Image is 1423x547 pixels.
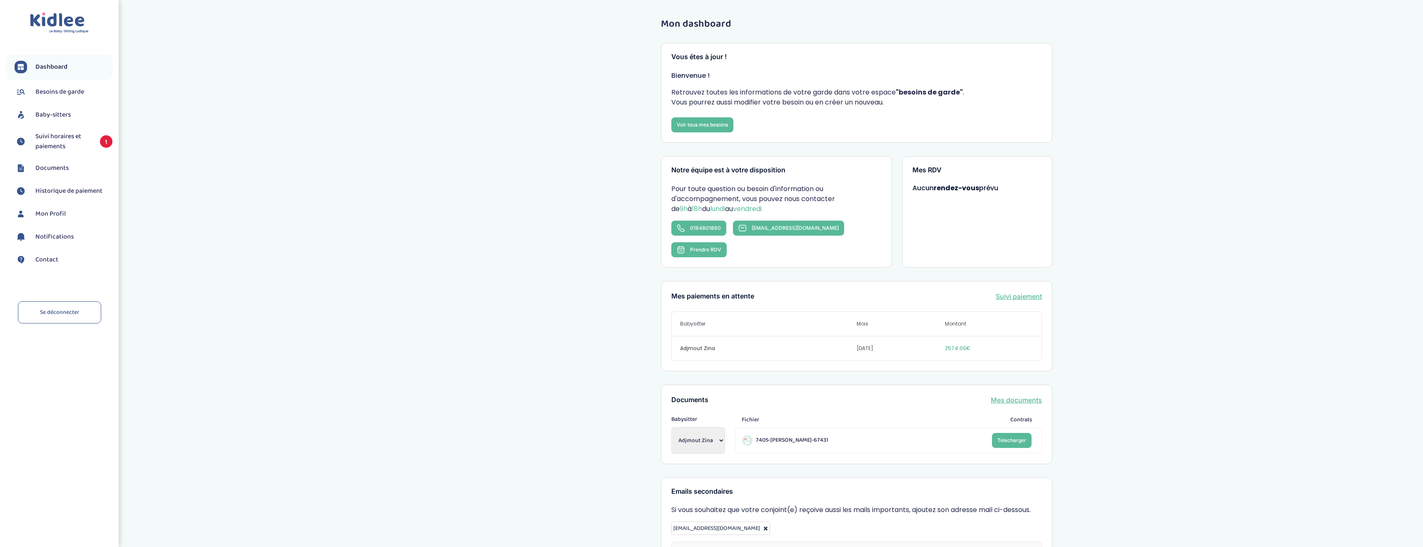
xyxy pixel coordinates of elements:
span: 9h [680,204,688,214]
a: Notifications [15,231,112,243]
span: Babysitter [680,320,857,328]
span: Besoins de garde [35,87,84,97]
img: contact.svg [15,254,27,266]
span: Dashboard [35,62,67,72]
span: Fichier [742,415,759,424]
span: Mon Profil [35,209,66,219]
a: Se déconnecter [18,301,101,323]
a: Mes documents [991,395,1042,405]
img: besoin.svg [15,86,27,98]
span: Historique de paiement [35,186,102,196]
span: Baby-sitters [35,110,71,120]
a: 0184801880 [671,221,726,236]
img: dashboard.svg [15,61,27,73]
p: Si vous souhaitez que votre conjoint(e) reçoive aussi les mails importants, ajoutez son adresse m... [671,505,1042,515]
a: Suivi paiement [996,291,1042,301]
img: profil.svg [15,208,27,220]
span: Prendre RDV [690,246,721,253]
span: [DATE] [857,345,945,352]
span: Babysitter [671,415,725,424]
span: Documents [35,163,69,173]
span: Notifications [35,232,74,242]
span: Montant [945,320,1033,328]
h3: Mes paiements en attente [671,293,754,300]
span: Contrats [1010,415,1032,424]
a: Telecharger [992,433,1032,448]
h3: Emails secondaires [671,488,1042,495]
span: 18h [692,204,702,214]
span: Telecharger [997,437,1026,443]
h3: Vous êtes à jour ! [671,53,1042,61]
a: Besoins de garde [15,86,112,98]
a: Dashboard [15,61,112,73]
strong: rendez-vous [934,183,979,193]
img: documents.svg [15,162,27,174]
strong: "besoins de garde" [896,87,963,97]
a: Documents [15,162,112,174]
span: 0184801880 [690,225,721,231]
img: suivihoraire.svg [15,185,27,197]
a: Contact [15,254,112,266]
p: Retrouvez toutes les informations de votre garde dans votre espace . Vous pourrez aussi modifier ... [671,87,1042,107]
span: lundi [710,204,725,214]
a: Historique de paiement [15,185,112,197]
span: 7405-[PERSON_NAME]-67431 [756,436,828,445]
span: 1 [100,135,112,148]
a: [EMAIL_ADDRESS][DOMAIN_NAME] [733,221,844,236]
span: Contact [35,255,58,265]
span: [EMAIL_ADDRESS][DOMAIN_NAME] [752,225,839,231]
span: Adjmout Zina [680,345,857,352]
a: Baby-sitters [15,109,112,121]
span: Aucun prévu [912,183,998,193]
img: notification.svg [15,231,27,243]
span: [EMAIL_ADDRESS][DOMAIN_NAME] [673,524,760,533]
img: suivihoraire.svg [15,135,27,148]
span: Mois [857,320,945,328]
span: Suivi horaires et paiements [35,132,92,152]
h3: Notre équipe est à votre disposition [671,167,881,174]
h3: Mes RDV [912,167,1042,174]
span: vendredi [733,204,762,214]
h1: Mon dashboard [661,19,1052,30]
a: Mon Profil [15,208,112,220]
img: logo.svg [30,12,89,34]
h3: Documents [671,396,708,404]
a: Voir tous mes besoins [671,117,733,132]
p: Bienvenue ! [671,71,1042,81]
button: Prendre RDV [671,242,727,257]
a: Suivi horaires et paiements 1 [15,132,112,152]
span: 2574.00€ [945,345,1033,352]
img: babysitters.svg [15,109,27,121]
p: Pour toute question ou besoin d'information ou d'accompagnement, vous pouvez nous contacter de à ... [671,184,881,214]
